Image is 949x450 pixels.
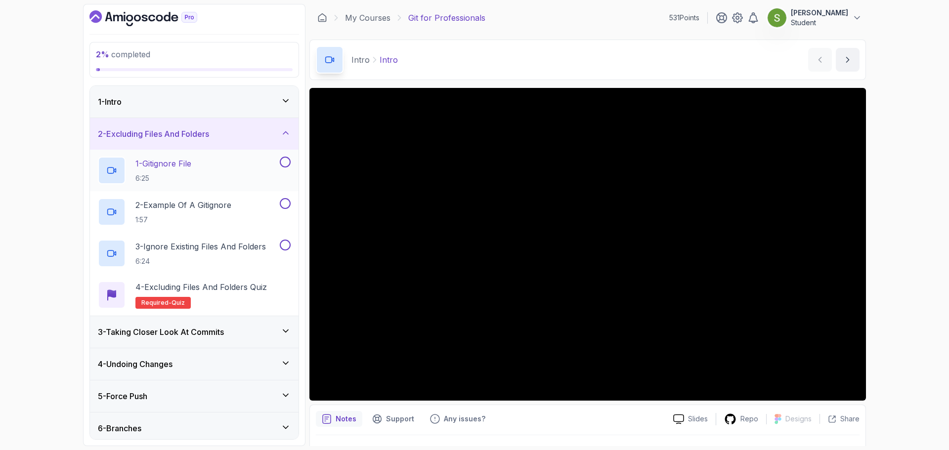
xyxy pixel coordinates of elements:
button: notes button [316,411,362,427]
h3: 5 - Force Push [98,390,147,402]
a: Dashboard [317,13,327,23]
a: Slides [665,414,716,424]
span: Required- [141,299,172,307]
h3: 1 - Intro [98,96,122,108]
p: Notes [336,414,356,424]
h3: 6 - Branches [98,422,141,434]
p: Slides [688,414,708,424]
button: next content [836,48,860,72]
button: 4-Undoing Changes [90,348,299,380]
span: completed [96,49,150,59]
p: 4 - Excluding Files and Folders Quiz [135,281,267,293]
p: 6:25 [135,173,191,183]
button: 4-Excluding Files and Folders QuizRequired-quiz [98,281,291,309]
span: quiz [172,299,185,307]
p: 2 - Example Of A Gitignore [135,199,231,211]
img: user profile image [768,8,786,27]
button: Support button [366,411,420,427]
p: Support [386,414,414,424]
button: 2-Example Of A Gitignore1:57 [98,198,291,226]
p: Git for Professionals [408,12,485,24]
p: Repo [740,414,758,424]
a: My Courses [345,12,390,24]
p: 531 Points [669,13,699,23]
button: previous content [808,48,832,72]
p: [PERSON_NAME] [791,8,848,18]
iframe: 1 - Intro [309,88,866,401]
button: 3-Ignore Existing Files And Folders6:24 [98,240,291,267]
a: Repo [716,413,766,425]
button: 3-Taking Closer Look At Commits [90,316,299,348]
p: Student [791,18,848,28]
h3: 4 - Undoing Changes [98,358,173,370]
p: 1 - Gitignore File [135,158,191,169]
p: Intro [380,54,398,66]
h3: 2 - Excluding Files And Folders [98,128,209,140]
button: Share [820,414,860,424]
button: Feedback button [424,411,491,427]
a: Dashboard [89,10,220,26]
h3: 3 - Taking Closer Look At Commits [98,326,224,338]
button: 2-Excluding Files And Folders [90,118,299,150]
button: user profile image[PERSON_NAME]Student [767,8,862,28]
button: 5-Force Push [90,380,299,412]
button: 6-Branches [90,412,299,444]
p: 6:24 [135,256,266,266]
p: 1:57 [135,215,231,225]
button: 1-Gitignore File6:25 [98,157,291,184]
p: Designs [785,414,812,424]
p: Intro [351,54,370,66]
button: 1-Intro [90,86,299,118]
p: Share [840,414,860,424]
span: 2 % [96,49,109,59]
p: Any issues? [444,414,485,424]
p: 3 - Ignore Existing Files And Folders [135,241,266,252]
